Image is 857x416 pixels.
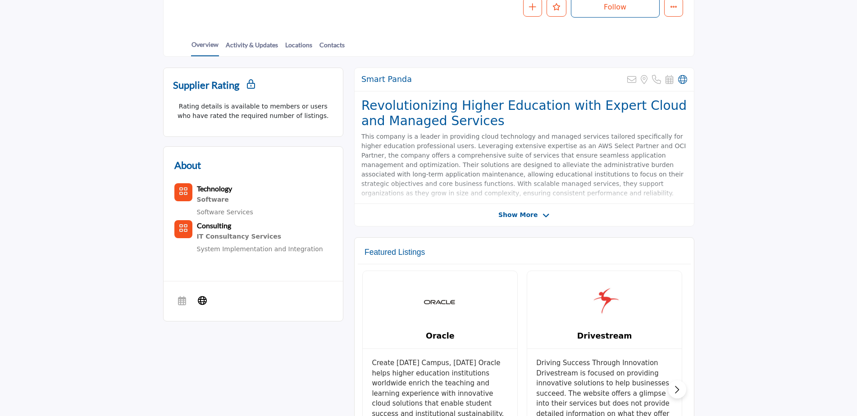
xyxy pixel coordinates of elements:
[197,185,232,193] a: Technology
[285,40,313,56] a: Locations
[582,280,627,325] img: Drivestream
[174,183,192,201] button: Category Icon
[426,331,455,340] a: Oracle
[361,98,687,128] h2: Revolutionizing Higher Education with Expert Cloud and Managed Services
[174,158,201,172] h2: About
[668,380,686,398] button: Next slide
[197,184,232,193] b: Technology
[174,220,192,238] button: Category Icon
[197,231,323,243] div: Expert advice and strategies tailored for the educational sector, ensuring technological efficien...
[675,386,679,393] img: Next slide
[197,231,323,243] a: IT Consultancy Services
[361,75,412,84] h2: Smart Panda
[197,222,231,230] a: Consulting
[319,40,345,56] a: Contacts
[577,331,632,340] a: Drivestream
[197,194,253,206] div: Software solutions
[197,221,231,230] b: Consulting
[173,102,333,121] p: Rating details is available to members or users who have rated the required number of listings.
[361,132,687,198] p: This company is a leader in providing cloud technology and managed services tailored specifically...
[197,194,253,206] a: Software
[498,210,538,220] span: Show More
[418,280,463,325] img: Oracle
[225,40,278,56] a: Activity & Updates
[362,380,380,398] button: Previous slide
[191,40,219,56] a: Overview
[197,208,253,216] a: Software Services
[365,248,425,257] h2: Featured Listings
[173,77,239,92] h2: Supplier Rating
[197,245,323,253] a: System Implementation and Integration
